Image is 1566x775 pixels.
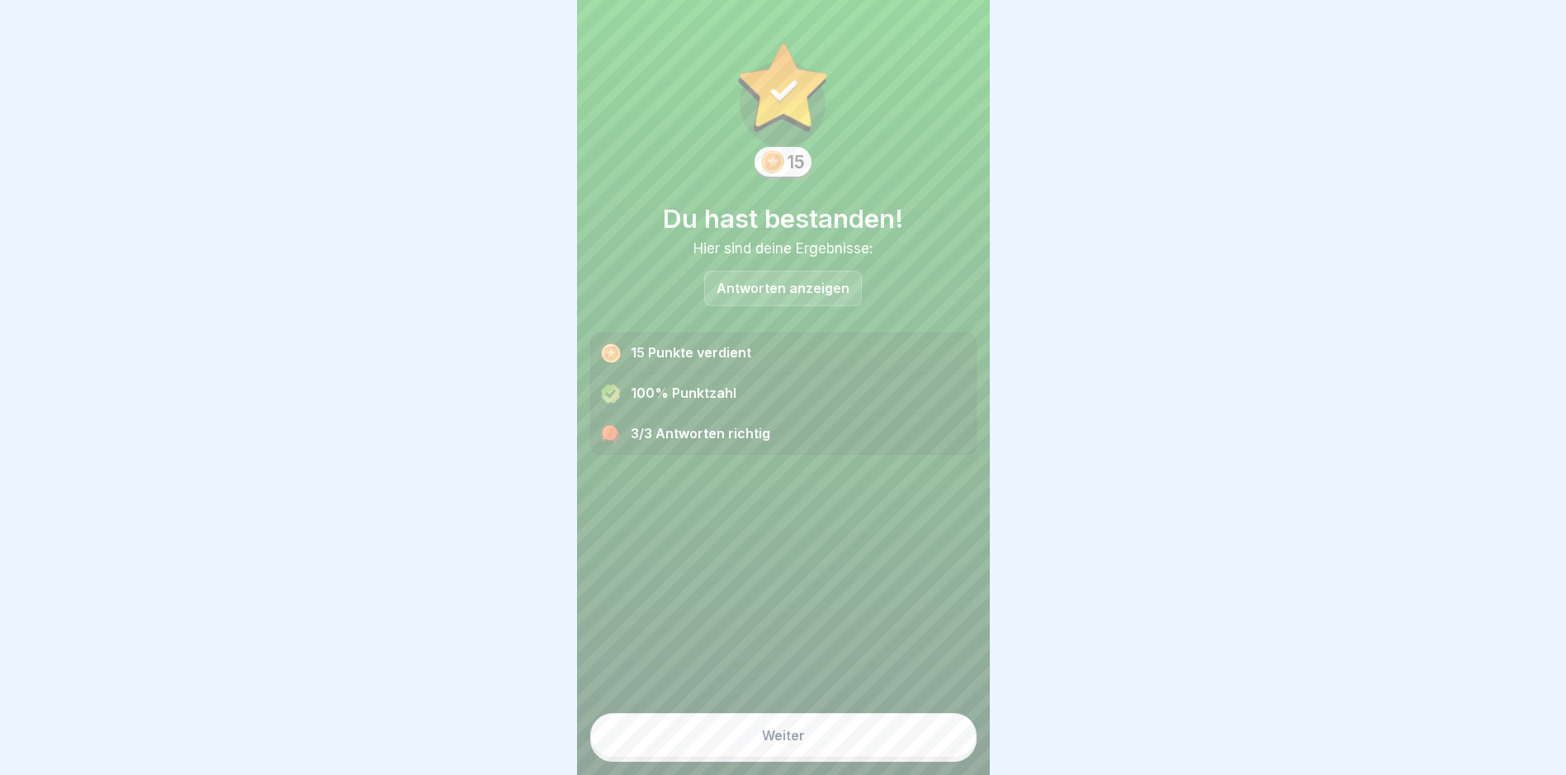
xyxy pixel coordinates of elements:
[762,728,805,743] div: Weiter
[590,203,977,234] h1: Du hast bestanden!
[591,374,976,414] div: 100% Punktzahl
[591,414,976,454] div: 3/3 Antworten richtig
[590,713,977,758] button: Weiter
[590,240,977,257] div: Hier sind deine Ergebnisse:
[788,152,805,172] div: 15
[591,333,976,374] div: 15 Punkte verdient
[717,281,849,295] p: Antworten anzeigen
